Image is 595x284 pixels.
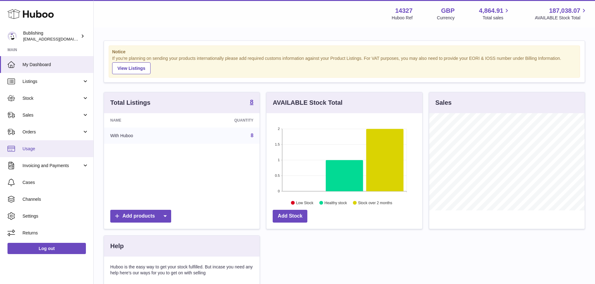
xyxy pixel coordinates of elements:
a: 8 [250,99,253,106]
span: Settings [22,213,89,219]
td: With Huboo [104,128,186,144]
strong: GBP [441,7,454,15]
span: Returns [22,230,89,236]
span: 4,864.91 [479,7,503,15]
strong: Notice [112,49,577,55]
a: Add Stock [273,210,307,223]
text: 0.5 [275,174,280,177]
text: Stock over 2 months [358,200,392,205]
span: [EMAIL_ADDRESS][DOMAIN_NAME] [23,36,92,41]
a: Add products [110,210,171,223]
text: 1 [278,158,280,162]
div: Huboo Ref [392,15,413,21]
span: Listings [22,79,82,84]
span: AVAILABLE Stock Total [535,15,588,21]
strong: 8 [250,99,253,105]
text: 0 [278,189,280,193]
p: Huboo is the easy way to get your stock fulfilled. But incase you need any help here's our ways f... [110,264,253,276]
th: Name [104,113,186,128]
span: Orders [22,129,82,135]
span: Stock [22,95,82,101]
span: 187,038.07 [549,7,580,15]
text: Healthy stock [325,200,347,205]
h3: AVAILABLE Stock Total [273,99,342,107]
img: internalAdmin-14327@internal.huboo.com [7,31,17,41]
span: Cases [22,180,89,185]
text: 1.5 [275,142,280,146]
th: Quantity [186,113,260,128]
a: 4,864.91 Total sales [479,7,511,21]
h3: Total Listings [110,99,151,107]
text: Low Stock [296,200,314,205]
a: View Listings [112,62,151,74]
div: Bublishing [23,30,79,42]
div: If you're planning on sending your products internationally please add required customs informati... [112,55,577,74]
text: 2 [278,127,280,131]
span: My Dashboard [22,62,89,68]
h3: Sales [435,99,452,107]
a: 187,038.07 AVAILABLE Stock Total [535,7,588,21]
div: Currency [437,15,455,21]
a: 8 [250,133,253,138]
h3: Help [110,242,124,250]
span: Usage [22,146,89,152]
a: Log out [7,243,86,254]
span: Invoicing and Payments [22,163,82,169]
span: Channels [22,196,89,202]
strong: 14327 [395,7,413,15]
span: Total sales [483,15,510,21]
span: Sales [22,112,82,118]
